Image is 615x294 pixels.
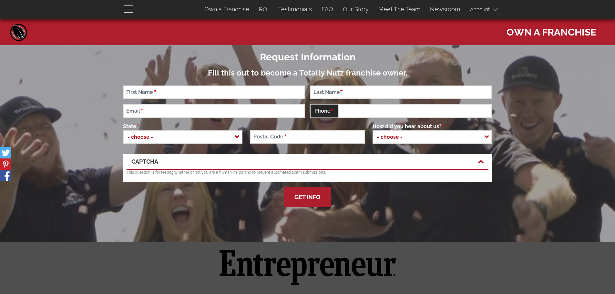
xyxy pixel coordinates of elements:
[273,3,317,16] a: Testimonials
[250,130,364,144] input: Postal Code
[425,3,465,16] a: Newsroom
[131,157,484,166] a: CAPTCHA
[9,23,28,42] a: Home
[310,86,492,99] input: Last Name
[507,23,596,39] span: Own a Franchise
[310,104,338,118] span: Phone
[284,187,331,207] button: Get Info
[123,69,492,77] h3: Fill this out to become a Totally Nutz franchise owner.
[373,123,445,129] span: How did you hear about us?
[317,3,338,16] a: FAQ
[123,123,139,129] span: State
[123,86,305,99] input: First Name
[374,3,425,16] a: Meet The Team
[338,3,374,16] a: Our Story
[200,3,254,16] a: Own a Franchise
[123,104,305,118] input: Email
[123,52,492,62] h2: Request Information
[127,170,488,175] p: This question is for testing whether or not you are a human visitor and to prevent automated spam...
[254,3,273,16] a: ROI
